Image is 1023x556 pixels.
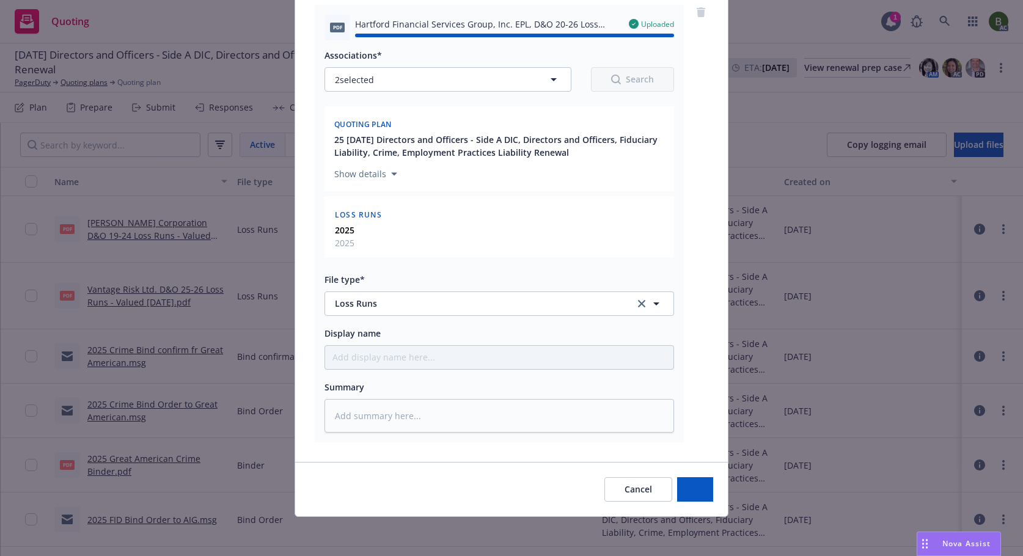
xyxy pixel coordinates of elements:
[917,532,1001,556] button: Nova Assist
[329,167,402,181] button: Show details
[335,236,354,249] span: 2025
[625,483,652,495] span: Cancel
[677,477,713,502] button: Add files
[335,210,382,220] span: Loss Runs
[335,73,374,86] span: 2 selected
[335,297,618,310] span: Loss Runs
[324,274,365,285] span: File type*
[325,346,673,369] input: Add display name here...
[942,538,991,549] span: Nova Assist
[330,23,345,32] span: pdf
[334,133,667,159] button: 25 [DATE] Directors and Officers - Side A DIC, Directors and Officers, Fiduciary Liability, Crime...
[335,224,354,236] strong: 2025
[604,477,672,502] button: Cancel
[334,119,392,130] span: Quoting plan
[324,381,364,393] span: Summary
[634,296,649,311] a: clear selection
[641,19,674,29] span: Uploaded
[324,327,381,339] span: Display name
[917,532,933,555] div: Drag to move
[355,18,619,31] span: Hartford Financial Services Group, Inc. EPL, D&O 20-26 Loss Runs - Valued [DATE].pdf
[694,5,708,20] a: remove
[324,49,382,61] span: Associations*
[324,67,571,92] button: 2selected
[677,483,713,495] span: Add files
[324,291,674,316] button: Loss Runsclear selection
